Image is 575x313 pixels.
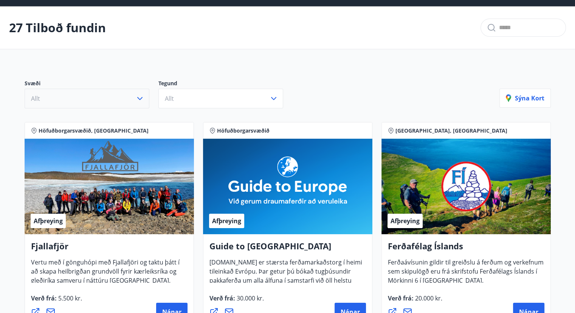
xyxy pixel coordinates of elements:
[31,294,82,308] span: Verð frá :
[209,240,366,258] h4: Guide to [GEOGRAPHIC_DATA]
[235,294,264,302] span: 30.000 kr.
[414,294,442,302] span: 20.000 kr.
[39,127,149,135] span: Höfuðborgarsvæðið, [GEOGRAPHIC_DATA]
[391,217,420,225] span: Afþreying
[165,94,174,103] span: Allt
[25,89,149,108] button: Allt
[388,258,544,291] span: Ferðaávísunin gildir til greiðslu á ferðum og verkefnum sem skipulögð eru frá skrifstofu Ferðafél...
[209,258,362,309] span: [DOMAIN_NAME] er stærsta ferðamarkaðstorg í heimi tileinkað Evrópu. Þar getur þú bókað tugþúsundi...
[395,127,507,135] span: [GEOGRAPHIC_DATA], [GEOGRAPHIC_DATA]
[31,240,188,258] h4: Fjallafjör
[388,294,442,308] span: Verð frá :
[506,94,544,102] p: Sýna kort
[158,89,283,108] button: Allt
[31,94,40,103] span: Allt
[158,80,292,89] p: Tegund
[212,217,241,225] span: Afþreying
[9,19,106,36] p: 27 Tilboð fundin
[34,217,63,225] span: Afþreying
[499,89,551,108] button: Sýna kort
[209,294,264,308] span: Verð frá :
[217,127,270,135] span: Höfuðborgarsvæðið
[25,80,158,89] p: Svæði
[57,294,82,302] span: 5.500 kr.
[31,258,180,291] span: Vertu með í gönguhópi með Fjallafjöri og taktu þátt í að skapa heilbrigðan grundvöll fyrir kærlei...
[388,240,544,258] h4: Ferðafélag Íslands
